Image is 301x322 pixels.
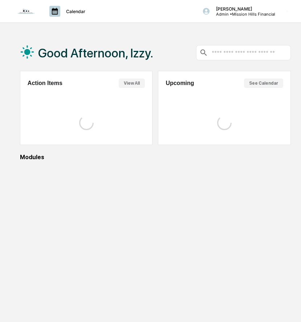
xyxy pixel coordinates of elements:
div: Modules [20,154,291,161]
p: [PERSON_NAME] [210,6,275,12]
p: Calendar [60,9,89,14]
h1: Good Afternoon, Izzy. [38,46,153,60]
h2: Upcoming [166,80,194,86]
button: View All [119,79,145,88]
p: Admin • Mission Hills Financial [210,12,275,17]
img: logo [17,9,35,14]
h2: Action Items [28,80,62,86]
button: See Calendar [244,79,283,88]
